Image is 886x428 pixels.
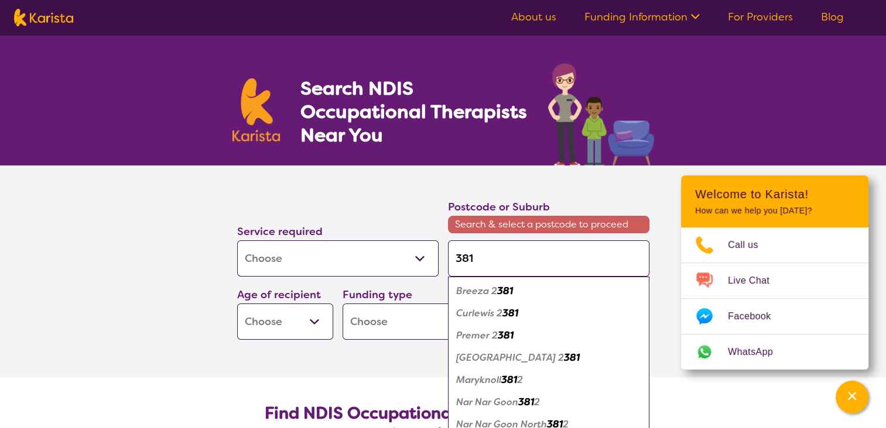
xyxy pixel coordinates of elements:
em: Curlewis 2 [456,307,502,319]
div: Tambar Springs 2381 [454,347,644,369]
em: 381 [497,285,513,297]
img: Karista logo [14,9,73,26]
div: Premer 2381 [454,325,644,347]
em: 381 [564,351,580,364]
p: How can we help you [DATE]? [695,206,854,216]
h2: Welcome to Karista! [695,187,854,201]
span: WhatsApp [728,343,787,361]
label: Service required [237,225,323,239]
a: For Providers [728,10,793,24]
span: Live Chat [728,272,784,289]
a: Web link opens in a new tab. [681,334,868,370]
ul: Choose channel [681,227,868,370]
div: Channel Menu [681,175,868,370]
em: Premer 2 [456,329,498,341]
h1: Search NDIS Occupational Therapists Near You [300,77,528,147]
div: Breeza 2381 [454,280,644,302]
em: Nar Nar Goon [456,396,518,408]
button: Channel Menu [836,381,868,413]
input: Type [448,240,649,277]
label: Age of recipient [237,288,321,302]
em: 381 [498,329,514,341]
em: [GEOGRAPHIC_DATA] 2 [456,351,564,364]
span: Search & select a postcode to proceed [448,216,649,233]
div: Maryknoll 3812 [454,369,644,391]
div: Nar Nar Goon 3812 [454,391,644,413]
em: 2 [534,396,540,408]
a: Blog [821,10,844,24]
em: 381 [518,396,534,408]
label: Postcode or Suburb [448,200,550,214]
img: Karista logo [232,78,280,141]
em: Maryknoll [456,374,501,386]
span: Facebook [728,308,785,325]
img: occupational-therapy [548,63,654,165]
a: About us [511,10,556,24]
em: 381 [502,307,518,319]
label: Funding type [343,288,412,302]
span: Call us [728,236,772,254]
div: Curlewis 2381 [454,302,644,325]
a: Funding Information [584,10,700,24]
em: Breeza 2 [456,285,497,297]
em: 2 [517,374,523,386]
em: 381 [501,374,517,386]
